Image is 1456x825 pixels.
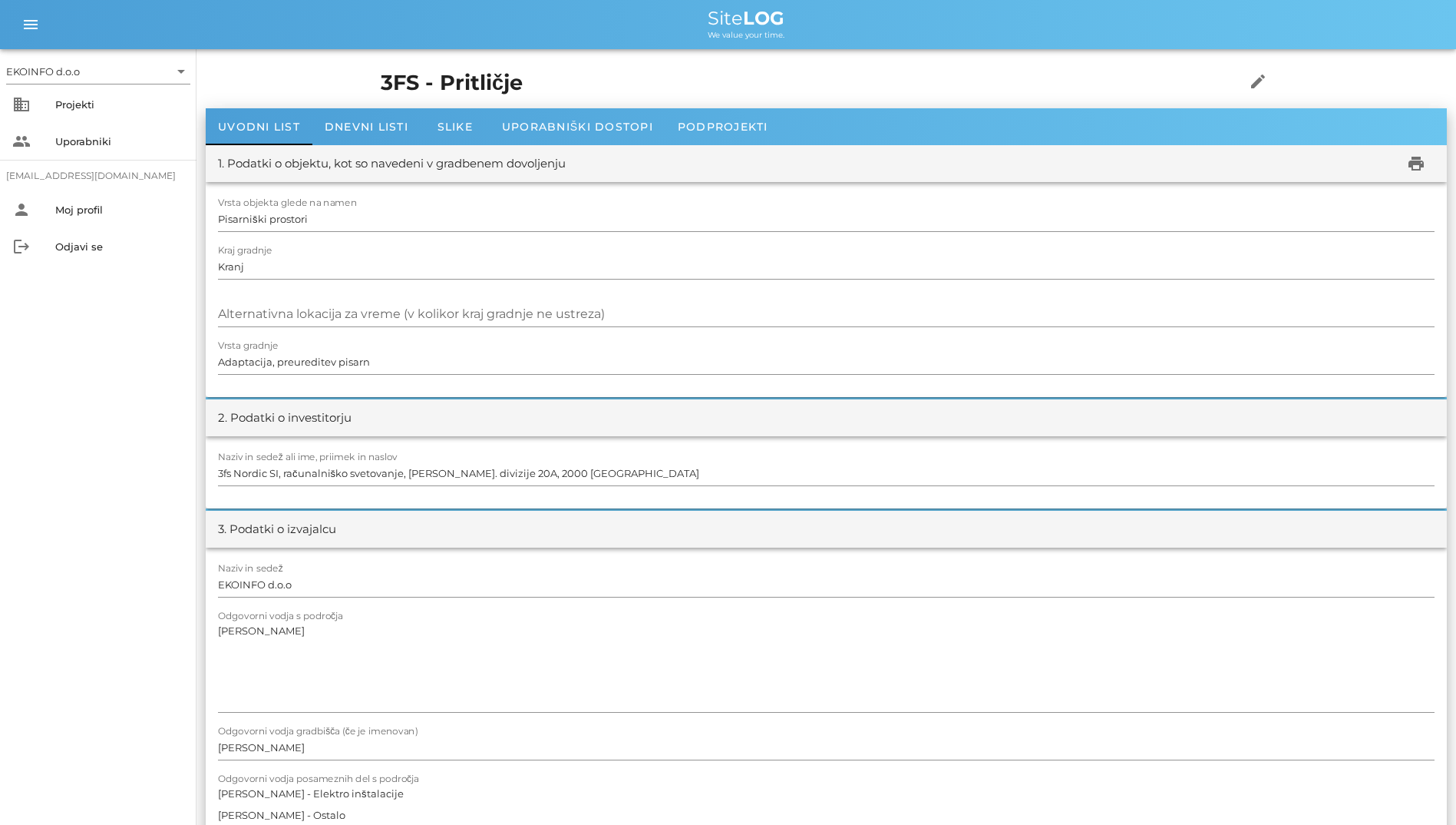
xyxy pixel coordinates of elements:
i: people [12,132,31,151]
b: LOG [743,7,784,29]
label: Odgovorni vodja posameznih del s področja [218,774,419,785]
span: Uvodni list [218,120,300,134]
span: Slike [437,120,473,134]
div: Uporabniki [55,135,184,147]
i: edit [1249,72,1267,91]
div: Moj profil [55,204,184,216]
div: EKOINFO d.o.o [6,65,80,78]
span: We value your time. [708,30,784,40]
div: 3. Podatki o izvajalcu [218,521,336,538]
span: Podprojekti [678,120,768,134]
i: menu [21,15,40,34]
div: 1. Podatki o objektu, kot so navedeni v gradbenem dovoljenju [218,155,566,173]
div: Odjavi se [55,240,184,253]
i: logout [12,237,31,256]
span: Site [708,7,784,29]
label: Vrsta objekta glede na namen [218,197,357,209]
i: business [12,95,31,114]
i: print [1407,154,1425,173]
span: Dnevni listi [325,120,408,134]
div: Pripomoček za klepet [1236,659,1456,825]
span: Uporabniški dostopi [502,120,653,134]
i: person [12,200,31,219]
i: arrow_drop_down [172,62,190,81]
h1: 3FS - Pritličje [381,68,1197,99]
div: 2. Podatki o investitorju [218,409,352,427]
iframe: Chat Widget [1236,659,1456,825]
div: EKOINFO d.o.o [6,59,190,84]
label: Naziv in sedež ali ime, priimek in naslov [218,452,398,463]
label: Vrsta gradnje [218,340,279,352]
label: Odgovorni vodja gradbišča (če je imenovan) [218,726,418,737]
label: Odgovorni vodja s področja [218,611,343,622]
div: Projekti [55,98,184,111]
label: Kraj gradnje [218,245,272,257]
label: Naziv in sedež [218,563,283,575]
